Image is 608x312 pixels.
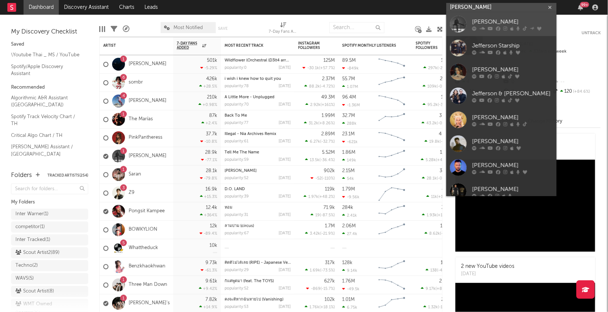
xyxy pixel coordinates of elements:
div: -89.4 % [200,231,217,236]
div: popularity: 29 [225,268,249,272]
span: -0.99 % [438,121,451,125]
div: ( ) [304,84,335,89]
a: Illegal - Nia Archives Remix [225,132,276,136]
div: [DATE] [279,121,291,125]
div: 12k [210,224,217,228]
span: +1.74 % [438,213,451,217]
a: Z9 [129,190,135,196]
div: ( ) [425,231,453,236]
a: sombr [129,79,143,86]
a: [PERSON_NAME] [446,60,557,84]
div: popularity: 78 [225,84,249,88]
div: -77.1 % [201,157,217,162]
span: -30.1k [307,66,319,70]
a: A Little More - Unplugged [225,95,275,99]
a: BOWKYLION [129,227,157,233]
a: [PERSON_NAME] [129,153,167,159]
span: +8.26 % [319,121,334,125]
span: +8.69 % [437,287,451,291]
span: -87.5 % [321,213,334,217]
span: -0.98 % [438,85,451,89]
span: -0.49 % [438,177,451,181]
span: 1.32k [428,305,438,309]
div: 119k [325,187,335,192]
div: 10k [210,243,217,248]
div: 9.14k [342,268,357,273]
div: [DATE] [279,176,291,180]
a: i wish i knew how to quit you [225,77,281,81]
div: 125M [323,58,335,63]
div: 284k [342,205,353,210]
a: The Marías [129,116,153,123]
a: [PERSON_NAME] [446,108,557,132]
span: 297k [428,66,437,70]
div: ( ) [305,102,335,107]
div: 27.4k [342,231,357,236]
div: 12.4k [206,205,217,210]
svg: Chart title [375,202,408,221]
span: 1.97k [308,195,318,199]
div: Back To Me [225,114,291,118]
div: Inter Tracked ( 1 ) [15,235,50,244]
span: 2.92k [310,103,321,107]
div: Filters [111,18,117,40]
a: Critical Algo Chart / TH [11,131,81,139]
div: 902k [324,169,335,173]
div: 7.82k [205,297,217,302]
div: -10.8 % [200,139,217,144]
div: [DATE] [279,139,291,143]
button: Save [218,26,228,31]
div: 28.9k [205,150,217,155]
div: 317k [325,260,335,265]
div: 1.86M [342,150,355,155]
span: -36.4 % [321,158,334,162]
div: Techno ( 2 ) [15,261,38,270]
a: หอม [225,206,232,210]
a: [PERSON_NAME] [225,169,257,173]
button: Tracked Artists(254) [47,174,88,177]
a: [PERSON_NAME] [446,132,557,156]
a: [PERSON_NAME] [446,180,557,203]
div: 102k [325,297,335,302]
div: 9.61k [205,279,217,284]
div: My Folders [11,198,88,207]
div: Instagram Followers [298,41,324,50]
a: ลามปาม (circus) [225,224,254,228]
div: Inter Warner ( 1 ) [15,210,49,219]
div: ( ) [423,65,453,70]
svg: Chart title [375,221,408,239]
div: -5.29 % [200,65,217,70]
svg: Chart title [375,258,408,276]
button: Untrack [582,29,601,37]
span: 1.93k [427,213,437,217]
div: 1.07M [342,84,358,89]
div: 2.06M [342,224,356,228]
div: หอม [225,206,291,210]
div: 627k [324,279,335,284]
div: 71.9k [323,205,335,210]
div: [DATE] [279,66,291,70]
span: +84.6 % [572,90,590,94]
a: Jefferson & [PERSON_NAME] [446,84,557,108]
div: 89.5M [342,58,356,63]
div: 6.75k [342,305,357,310]
span: 1.76k [310,305,319,309]
div: 426k [206,77,217,81]
div: -79.8 % [200,176,217,181]
div: 2.37M [322,77,335,81]
span: 88.2k [309,85,320,89]
a: [PERSON_NAME] [446,12,557,36]
a: Pongsit Kampee [129,208,165,214]
span: 95.2k [428,103,438,107]
div: popularity: 61 [225,139,248,143]
div: 1.99M [322,113,335,118]
svg: Chart title [375,55,408,74]
svg: Chart title [375,276,408,294]
div: ( ) [306,286,335,291]
div: popularity: 77 [225,121,248,125]
div: 2.89M [321,132,335,136]
div: competitor ( 1 ) [15,223,45,231]
span: 9.17k [426,287,436,291]
div: 1.76M [342,279,355,284]
svg: Chart title [375,92,408,110]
